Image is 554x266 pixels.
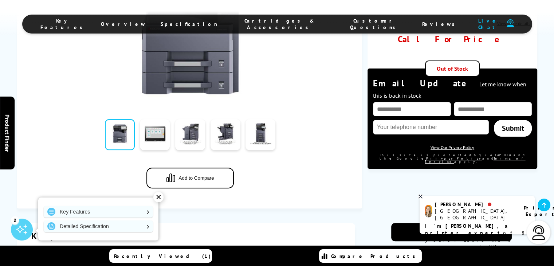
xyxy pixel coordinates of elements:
a: Recently Viewed (1) [109,249,212,263]
div: Key features [31,230,341,242]
span: Compare Products [331,253,419,259]
span: Cartridges & Accessories [232,17,327,31]
a: Detailed Specification [44,220,153,232]
span: Live Chat [473,17,503,31]
a: View Our Privacy Policy [431,145,474,150]
button: Add to Compare [146,168,234,188]
span: Add to Compare [179,175,214,181]
span: Product Finder [4,114,11,152]
img: user-headset-light.svg [531,225,546,240]
div: [PERSON_NAME] [435,201,515,208]
a: Key Features [44,206,153,218]
a: Submit [494,120,532,137]
a: Compare Products [319,249,422,263]
img: amy-livechat.png [425,205,432,218]
span: Specification [161,21,217,27]
p: of 8 years! Leave me a message and I'll respond ASAP [425,223,529,257]
b: I'm [PERSON_NAME], a printer expert [425,223,510,236]
div: [GEOGRAPHIC_DATA], [GEOGRAPHIC_DATA] [435,208,515,221]
span: Let me know when this is back in stock [373,81,526,99]
span: Overview [101,21,146,27]
img: user-headset-duotone.svg [507,19,514,28]
a: Terms of Service [425,156,526,164]
div: Out of Stock [425,60,480,77]
div: Email Update [373,78,532,100]
span: Reviews [422,21,459,27]
div: 2 [11,216,19,224]
div: ✕ [153,192,164,202]
span: Customer Questions [342,17,408,31]
input: Your telephone number [373,120,489,134]
a: Privacy Policy [426,156,482,160]
a: View Brochure [391,223,511,241]
div: This site is protected by reCAPTCHA and the Google and apply. [373,153,532,163]
span: Key Features [40,17,86,31]
div: Call For Price [375,34,530,45]
span: Recently Viewed (1) [114,253,211,259]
